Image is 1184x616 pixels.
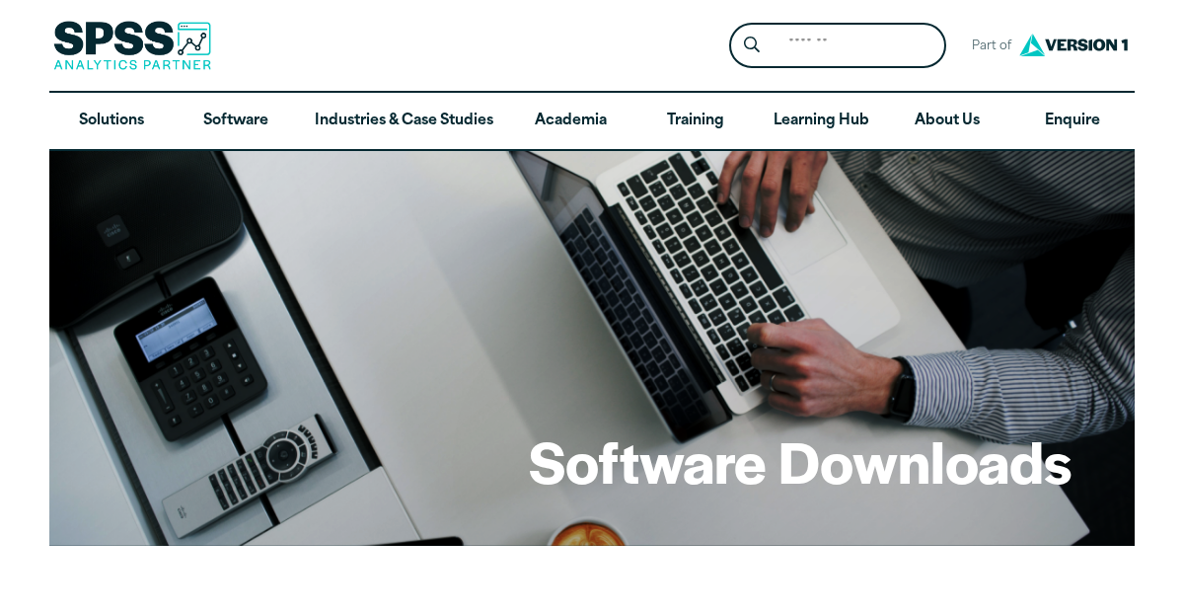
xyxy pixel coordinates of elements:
[1010,93,1135,150] a: Enquire
[885,93,1009,150] a: About Us
[633,93,758,150] a: Training
[509,93,633,150] a: Academia
[53,21,211,70] img: SPSS Analytics Partner
[734,28,771,64] button: Search magnifying glass icon
[299,93,509,150] a: Industries & Case Studies
[529,423,1072,500] h1: Software Downloads
[758,93,885,150] a: Learning Hub
[744,37,760,53] svg: Search magnifying glass icon
[174,93,298,150] a: Software
[729,23,946,69] form: Site Header Search Form
[49,93,1135,150] nav: Desktop version of site main menu
[1014,27,1133,63] img: Version1 Logo
[962,33,1014,61] span: Part of
[49,93,174,150] a: Solutions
